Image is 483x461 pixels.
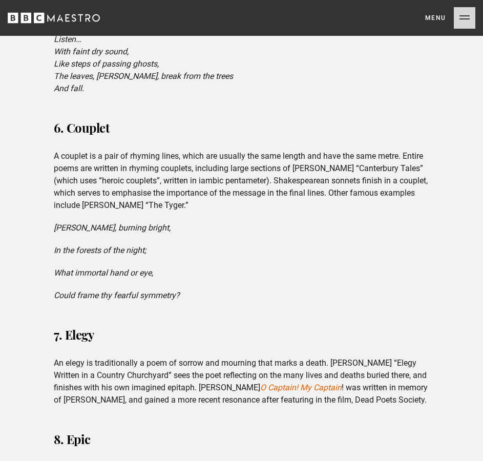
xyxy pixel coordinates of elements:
em: [PERSON_NAME], burning bright, [54,223,171,233]
h3: 6. Couplet [54,115,429,140]
em: In the forests of the night; [54,245,146,255]
a: O Captain! My Captain [260,383,342,392]
p: A couplet is a pair of rhyming lines, which are usually the same length and have the same metre. ... [54,150,429,212]
svg: BBC Maestro [8,10,100,26]
h3: 8. Epic [54,427,429,451]
em: What immortal hand or eye, [54,268,153,278]
h3: 7. Elegy [54,322,429,347]
em: Like steps of passing ghosts, [54,59,159,69]
em: With faint dry sound, [54,47,129,56]
p: An elegy is traditionally a poem of sorrow and mourning that marks a death. [PERSON_NAME] “Elegy ... [54,357,429,406]
em: And fall. [54,83,84,93]
button: Toggle navigation [425,7,475,29]
em: Could frame thy fearful symmetry? [54,290,180,300]
em: The leaves, [PERSON_NAME], break from the trees [54,71,233,81]
em: Listen… [54,34,81,44]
